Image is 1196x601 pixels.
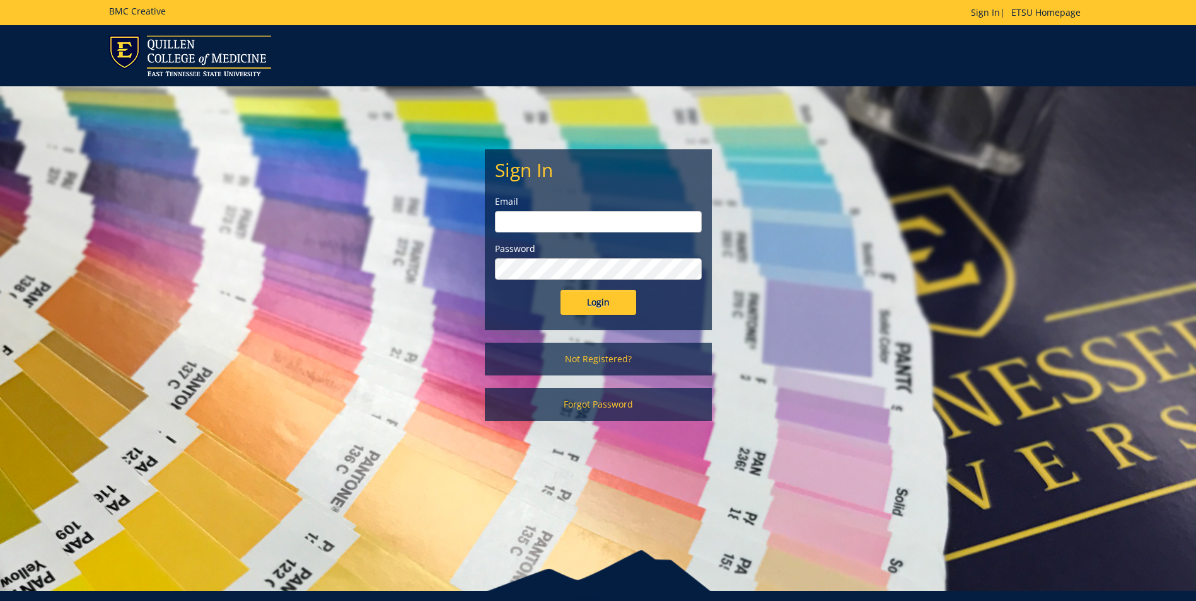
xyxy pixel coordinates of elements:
[495,159,702,180] h2: Sign In
[485,343,712,375] a: Not Registered?
[560,290,636,315] input: Login
[109,35,271,76] img: ETSU logo
[495,243,702,255] label: Password
[495,195,702,208] label: Email
[109,6,166,16] h5: BMC Creative
[971,6,1000,18] a: Sign In
[971,6,1087,19] p: |
[485,388,712,421] a: Forgot Password
[1005,6,1087,18] a: ETSU Homepage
